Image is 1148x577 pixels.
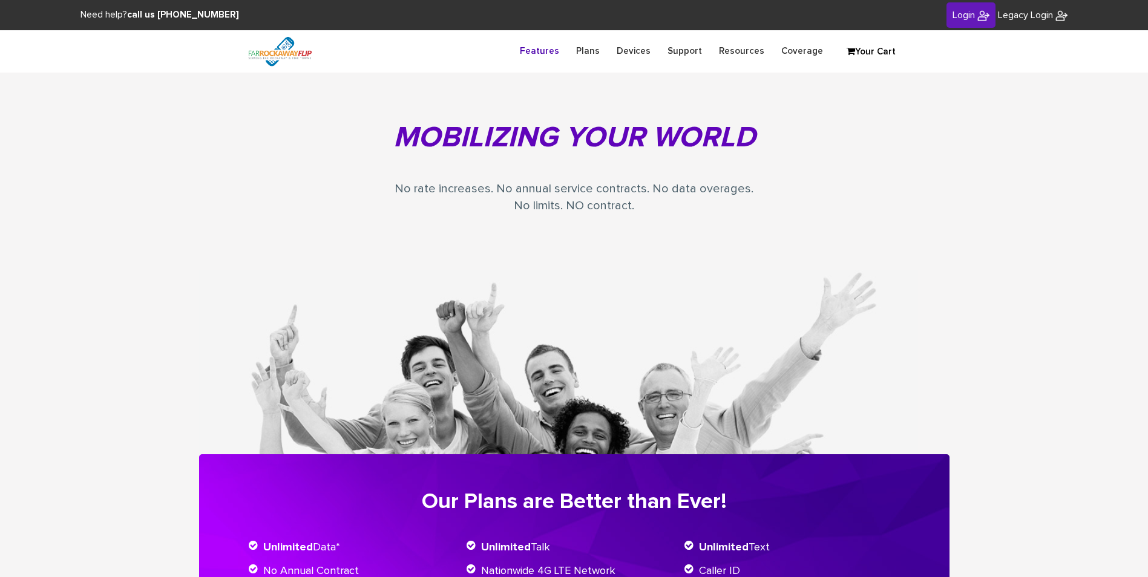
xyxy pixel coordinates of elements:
[248,538,465,556] li: Data*
[998,8,1068,22] a: Legacy Login
[1055,10,1068,22] img: FiveTownsFlip
[659,39,710,63] a: Support
[238,30,321,73] img: FiveTownsFlip
[568,39,608,63] a: Plans
[481,542,531,553] span: Unlimited
[465,538,683,556] li: Talk
[608,39,659,63] a: Devices
[393,180,756,214] p: No rate increases. No annual service contracts. No data overages. No limits. NO contract.
[199,73,950,180] h1: Mobilizing your World
[127,10,239,19] strong: call us [PHONE_NUMBER]
[80,10,239,19] span: Need help?
[998,10,1053,20] span: Legacy Login
[168,270,918,563] img: hero
[699,542,749,553] span: Unlimited
[841,43,901,61] a: Your Cart
[511,39,568,63] a: Features
[977,10,989,22] img: FiveTownsFlip
[263,542,313,553] span: Unlimited
[683,538,901,556] li: Text
[248,491,901,515] h2: Our Plans are Better than Ever!
[710,39,773,63] a: Resources
[953,10,975,20] span: Login
[773,39,831,63] a: Coverage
